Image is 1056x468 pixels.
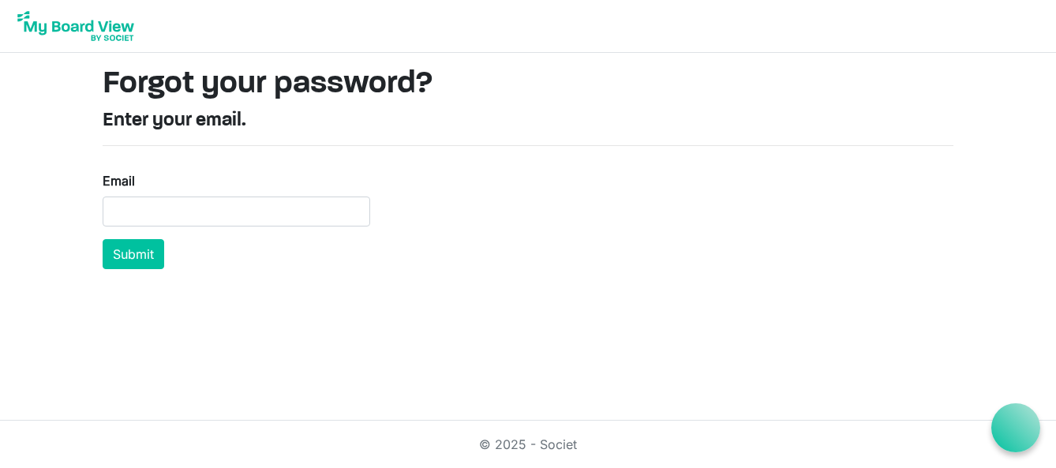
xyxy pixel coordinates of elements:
a: © 2025 - Societ [479,436,577,452]
h1: Forgot your password? [103,66,953,103]
label: Email [103,171,135,190]
img: My Board View Logo [13,6,139,46]
button: Submit [103,239,164,269]
h4: Enter your email. [103,110,953,133]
